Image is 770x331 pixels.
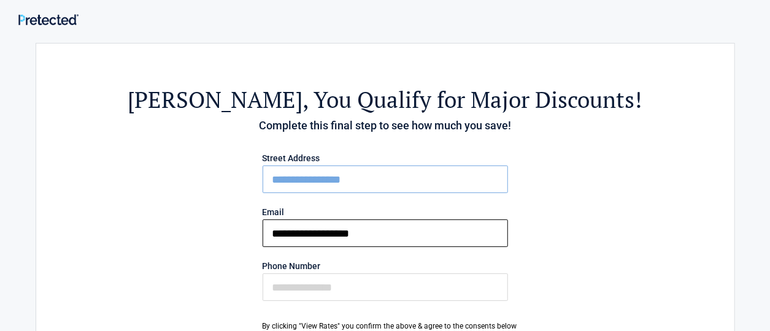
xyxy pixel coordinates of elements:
[263,154,508,162] label: Street Address
[104,85,667,115] h2: , You Qualify for Major Discounts!
[104,118,667,134] h4: Complete this final step to see how much you save!
[18,14,79,25] img: Main Logo
[263,208,508,216] label: Email
[128,85,303,115] span: [PERSON_NAME]
[263,262,508,270] label: Phone Number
